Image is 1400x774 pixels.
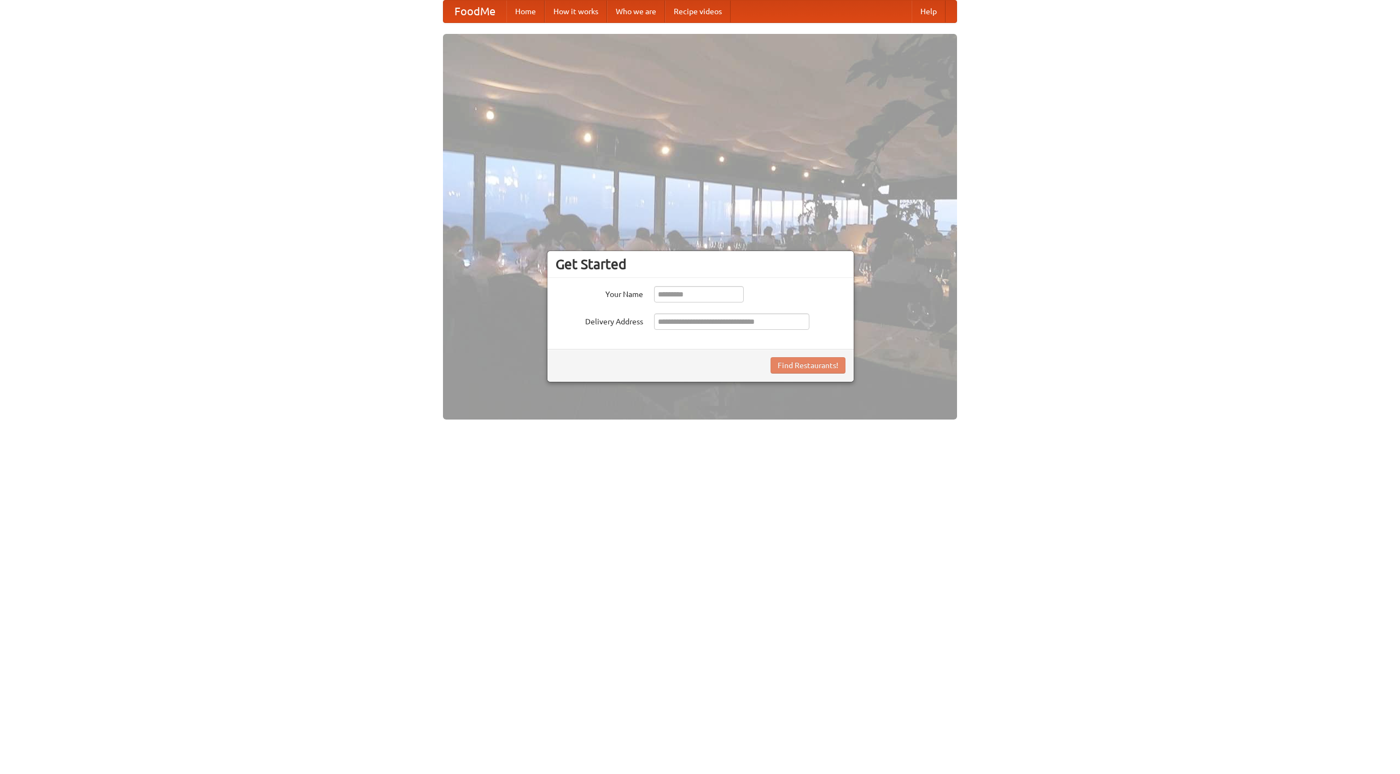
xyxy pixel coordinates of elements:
a: Home [506,1,545,22]
a: Who we are [607,1,665,22]
h3: Get Started [556,256,845,272]
a: How it works [545,1,607,22]
a: Recipe videos [665,1,731,22]
a: FoodMe [444,1,506,22]
a: Help [912,1,946,22]
button: Find Restaurants! [771,357,845,374]
label: Delivery Address [556,313,643,327]
label: Your Name [556,286,643,300]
